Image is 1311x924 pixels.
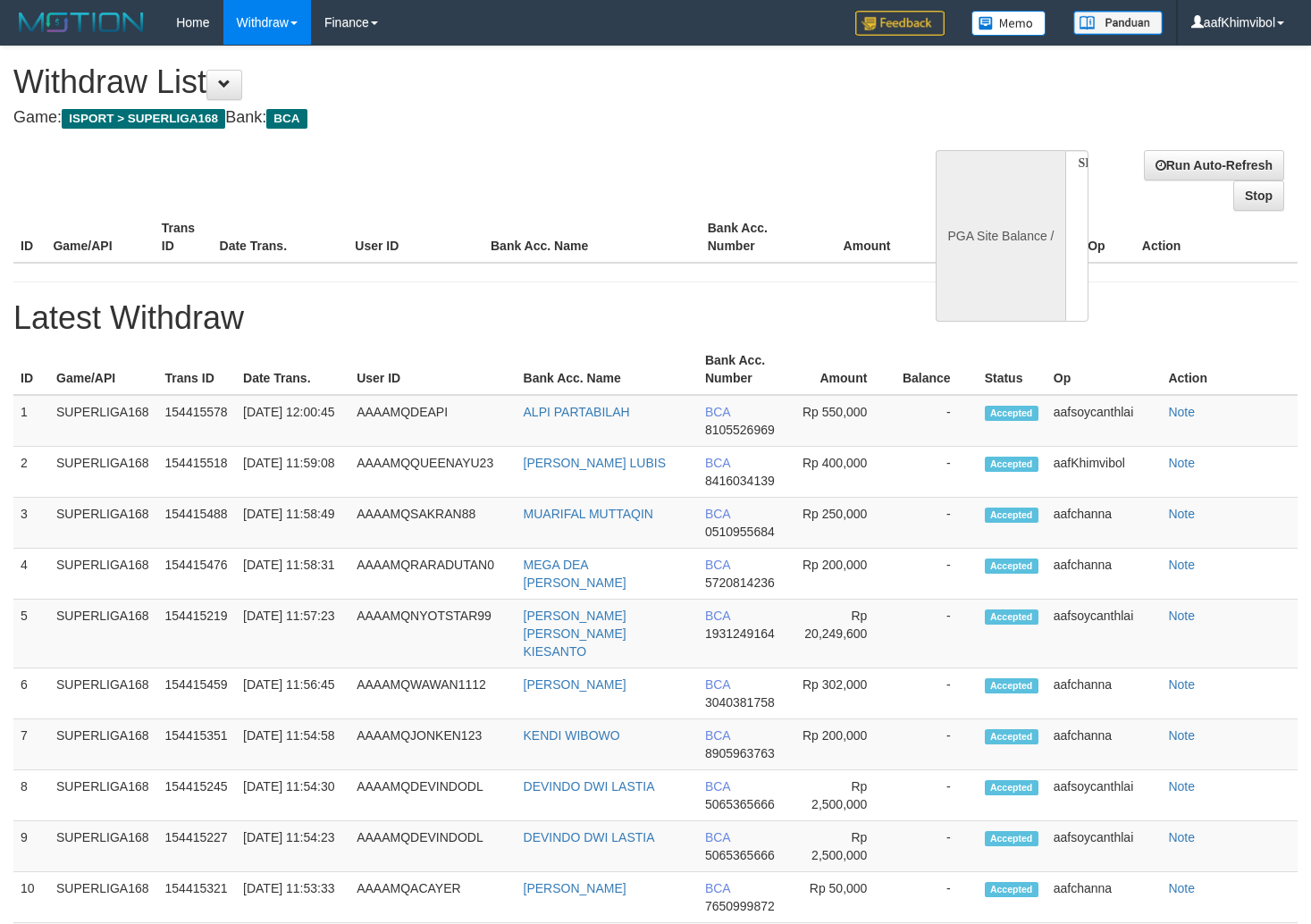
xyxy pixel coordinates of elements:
[705,695,775,710] span: 3040381758
[789,719,895,770] td: Rp 200,000
[1233,181,1284,211] a: Stop
[789,872,895,923] td: Rp 50,000
[917,212,1016,263] th: Balance
[46,212,154,263] th: Game/API
[524,558,626,590] a: MEGA DEA [PERSON_NAME]
[789,447,895,498] td: Rp 400,000
[49,719,158,770] td: SUPERLIGA168
[266,109,307,129] span: BCA
[158,821,237,872] td: 154415227
[985,882,1038,897] span: Accepted
[158,719,237,770] td: 154415351
[971,11,1046,36] img: Button%20Memo.svg
[985,729,1038,744] span: Accepted
[705,881,730,895] span: BCA
[894,668,977,719] td: -
[13,668,49,719] td: 6
[158,549,237,600] td: 154415476
[13,498,49,549] td: 3
[985,609,1038,625] span: Accepted
[705,728,730,743] span: BCA
[524,881,626,895] a: [PERSON_NAME]
[705,779,730,794] span: BCA
[13,395,49,447] td: 1
[348,212,483,263] th: User ID
[49,344,158,395] th: Game/API
[349,821,516,872] td: AAAAMQDEVINDODL
[705,677,730,692] span: BCA
[705,830,730,844] span: BCA
[158,668,237,719] td: 154415459
[158,498,237,549] td: 154415488
[524,609,626,659] a: [PERSON_NAME] [PERSON_NAME] KIESANTO
[1046,498,1162,549] td: aafchanna
[349,344,516,395] th: User ID
[1144,150,1284,181] a: Run Auto-Refresh
[1168,881,1195,895] a: Note
[894,447,977,498] td: -
[49,395,158,447] td: SUPERLIGA168
[236,395,349,447] td: [DATE] 12:00:45
[213,212,349,263] th: Date Trans.
[789,668,895,719] td: Rp 302,000
[1046,872,1162,923] td: aafchanna
[1135,212,1298,263] th: Action
[705,507,730,521] span: BCA
[349,549,516,600] td: AAAAMQRARADUTAN0
[789,344,895,395] th: Amount
[13,447,49,498] td: 2
[985,559,1038,574] span: Accepted
[985,508,1038,523] span: Accepted
[698,344,789,395] th: Bank Acc. Number
[524,830,655,844] a: DEVINDO DWI LASTIA
[236,600,349,668] td: [DATE] 11:57:23
[13,872,49,923] td: 10
[705,423,775,437] span: 8105526969
[236,498,349,549] td: [DATE] 11:58:49
[894,344,977,395] th: Balance
[13,212,46,263] th: ID
[349,719,516,770] td: AAAAMQJONKEN123
[13,821,49,872] td: 9
[483,212,701,263] th: Bank Acc. Name
[894,821,977,872] td: -
[1046,600,1162,668] td: aafsoycanthlai
[49,600,158,668] td: SUPERLIGA168
[705,746,775,760] span: 8905963763
[13,344,49,395] th: ID
[517,344,698,395] th: Bank Acc. Name
[978,344,1046,395] th: Status
[855,11,945,36] img: Feedback.jpg
[236,770,349,821] td: [DATE] 11:54:30
[1168,830,1195,844] a: Note
[49,770,158,821] td: SUPERLIGA168
[894,395,977,447] td: -
[49,447,158,498] td: SUPERLIGA168
[158,395,237,447] td: 154415578
[1168,507,1195,521] a: Note
[13,770,49,821] td: 8
[936,150,1064,322] div: PGA Site Balance /
[789,770,895,821] td: Rp 2,500,000
[349,600,516,668] td: AAAAMQNYOTSTAR99
[349,447,516,498] td: AAAAMQQUEENAYU23
[1046,447,1162,498] td: aafKhimvibol
[1046,549,1162,600] td: aafchanna
[13,109,856,127] h4: Game: Bank:
[1046,395,1162,447] td: aafsoycanthlai
[1161,344,1298,395] th: Action
[236,821,349,872] td: [DATE] 11:54:23
[705,525,775,539] span: 0510955684
[524,456,667,470] a: [PERSON_NAME] LUBIS
[1168,728,1195,743] a: Note
[894,719,977,770] td: -
[894,770,977,821] td: -
[49,821,158,872] td: SUPERLIGA168
[1073,11,1163,35] img: panduan.png
[1046,821,1162,872] td: aafsoycanthlai
[789,821,895,872] td: Rp 2,500,000
[13,549,49,600] td: 4
[701,212,809,263] th: Bank Acc. Number
[158,344,237,395] th: Trans ID
[985,780,1038,795] span: Accepted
